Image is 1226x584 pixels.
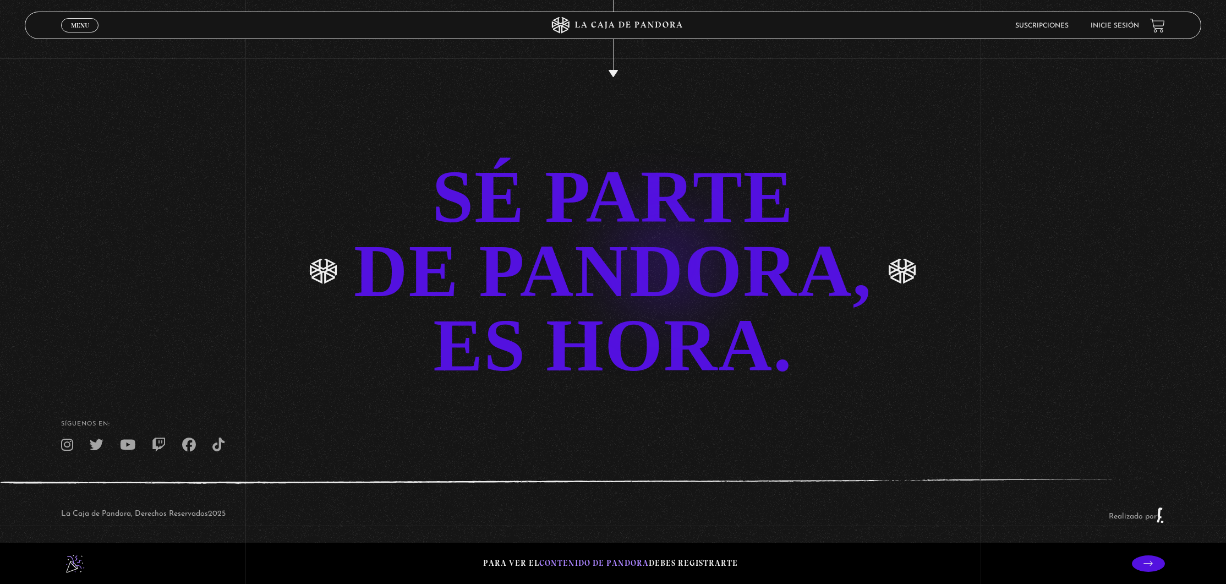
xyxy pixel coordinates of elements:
[61,507,226,523] p: La Caja de Pandora, Derechos Reservados 2025
[67,31,93,39] span: Cerrar
[1015,23,1069,29] a: Suscripciones
[1109,512,1165,521] a: Realizado por
[539,558,649,568] span: contenido de Pandora
[71,22,89,29] span: Menu
[354,160,872,383] div: SÉ PARTE DE PANDORA, ES HORA.
[61,421,1164,427] h4: SÍguenos en:
[1150,18,1165,33] a: View your shopping cart
[483,556,738,571] p: Para ver el debes registrarte
[1091,23,1139,29] a: Inicie sesión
